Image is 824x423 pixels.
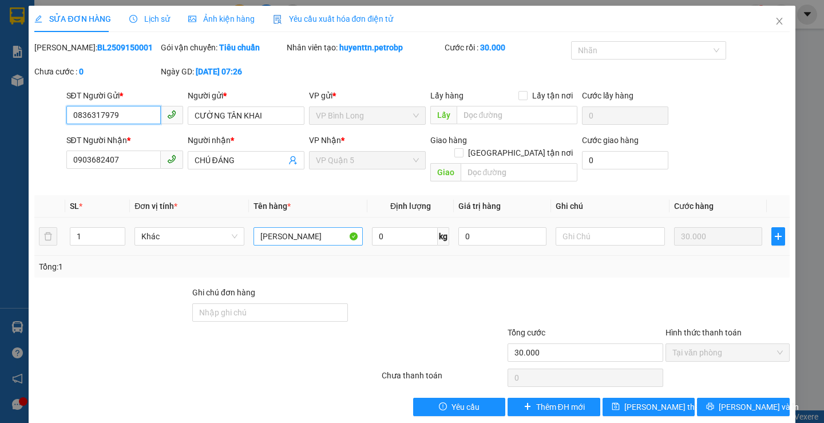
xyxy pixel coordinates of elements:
span: Thêm ĐH mới [536,401,585,413]
span: Tổng cước [508,328,545,337]
span: Ảnh kiện hàng [188,14,255,23]
span: Lấy tận nơi [528,89,577,102]
img: icon [273,15,282,24]
span: Tên hàng [253,201,291,211]
input: VD: Bàn, Ghế [253,227,363,246]
span: Yêu cầu xuất hóa đơn điện tử [273,14,394,23]
span: Giao hàng [430,136,467,145]
span: SỬA ĐƠN HÀNG [34,14,110,23]
input: Cước giao hàng [582,151,668,169]
div: Nhân viên tạo: [287,41,442,54]
span: Giao [430,163,461,181]
div: SĐT Người Gửi [66,89,183,102]
div: SĐT Người Nhận [66,134,183,147]
span: [GEOGRAPHIC_DATA] tận nơi [463,147,577,159]
span: phone [167,155,176,164]
span: Khác [141,228,237,245]
button: exclamation-circleYêu cầu [413,398,505,416]
span: VP Bình Long [316,107,419,124]
button: Close [763,6,795,38]
input: 0 [674,227,762,246]
div: VP Quận 5 [89,10,167,37]
div: CƯỜNG TÂN KHAI [10,37,81,65]
span: kg [438,227,449,246]
div: Tổng: 1 [39,260,319,273]
span: printer [706,402,714,412]
span: Gửi: [10,11,27,23]
span: SL [70,201,79,211]
b: 30.000 [480,43,505,52]
div: Cước rồi : [445,41,569,54]
input: Dọc đường [457,106,577,124]
span: exclamation-circle [439,402,447,412]
span: Lấy hàng [430,91,463,100]
span: Giá trị hàng [458,201,501,211]
span: Đơn vị tính [134,201,177,211]
th: Ghi chú [551,195,669,218]
input: Ghi Chú [556,227,665,246]
b: huyenttn.petrobp [339,43,403,52]
span: Cước hàng [674,201,714,211]
span: VP Quận 5 [316,152,419,169]
div: Gói vận chuyển: [161,41,285,54]
div: VP gửi [309,89,426,102]
span: Lấy [430,106,457,124]
input: Dọc đường [461,163,577,181]
span: close [775,17,784,26]
b: Tiêu chuẩn [219,43,260,52]
span: [PERSON_NAME] và In [719,401,799,413]
span: plus [524,402,532,412]
span: picture [188,15,196,23]
label: Cước giao hàng [582,136,639,145]
label: Cước lấy hàng [582,91,633,100]
span: edit [34,15,42,23]
div: VP Bình Long [10,10,81,37]
label: Hình thức thanh toán [665,328,742,337]
span: plus [772,232,785,241]
span: Tại văn phòng [672,344,783,361]
span: user-add [288,156,298,165]
div: Người nhận [188,134,304,147]
button: save[PERSON_NAME] thay đổi [603,398,695,416]
div: Người gửi [188,89,304,102]
div: CHÚ ĐÁNG [89,37,167,51]
input: Cước lấy hàng [582,106,668,125]
button: delete [39,227,57,246]
input: Ghi chú đơn hàng [192,303,348,322]
button: plusThêm ĐH mới [508,398,600,416]
span: clock-circle [129,15,137,23]
span: Định lượng [390,201,431,211]
div: Chưa cước : [34,65,159,78]
span: Yêu cầu [451,401,480,413]
span: [PERSON_NAME] thay đổi [624,401,716,413]
b: 0 [79,67,84,76]
button: plus [771,227,785,246]
div: Ngày GD: [161,65,285,78]
b: [DATE] 07:26 [196,67,242,76]
label: Ghi chú đơn hàng [192,288,255,297]
button: printer[PERSON_NAME] và In [697,398,789,416]
span: Lịch sử [129,14,170,23]
div: [PERSON_NAME]: [34,41,159,54]
b: BL2509150001 [97,43,153,52]
span: VP Nhận [309,136,341,145]
span: phone [167,110,176,119]
span: Nhận: [89,11,117,23]
span: save [612,402,620,412]
div: Chưa thanh toán [381,369,507,389]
